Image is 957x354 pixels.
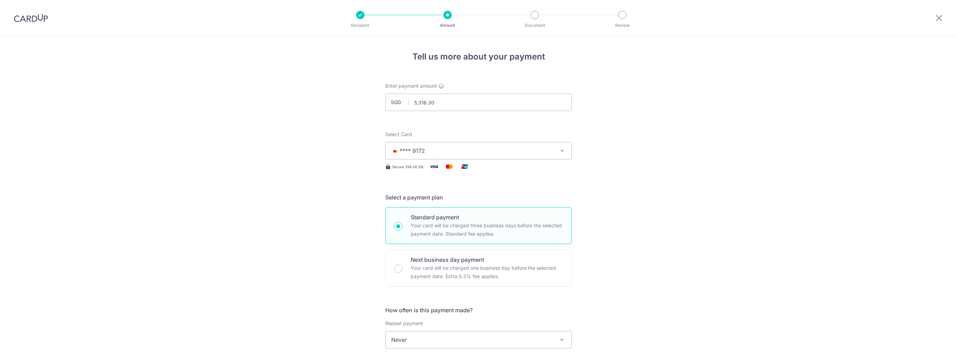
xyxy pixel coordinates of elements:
input: 0.00 [385,94,572,111]
span: Secure 256-bit SSL [392,164,424,170]
img: CardUp [14,14,48,22]
p: Standard payment [411,213,563,221]
span: Never [385,331,572,348]
p: Next business day payment [411,255,563,264]
h5: Select a payment plan [385,193,572,202]
img: Union Pay [458,162,472,171]
h5: How often is this payment made? [385,306,572,314]
h4: Tell us more about your payment [385,50,572,63]
p: Your card will be charged one business day before the selected payment date. Extra 0.3% fee applies. [411,264,563,281]
p: Document [509,22,561,29]
span: Enter payment amount [385,82,437,89]
span: SGD [391,99,409,106]
label: Repeat payment [385,320,423,327]
p: Recipient [335,22,386,29]
img: Visa [427,162,441,171]
img: MASTERCARD [391,149,400,154]
span: Never [386,331,571,348]
p: Amount [422,22,473,29]
p: Review [597,22,648,29]
p: Your card will be charged three business days before the selected payment date. Standard fee appl... [411,221,563,238]
span: translation missing: en.payables.payment_networks.credit_card.summary.labels.select_card [385,131,412,137]
img: Mastercard [442,162,456,171]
